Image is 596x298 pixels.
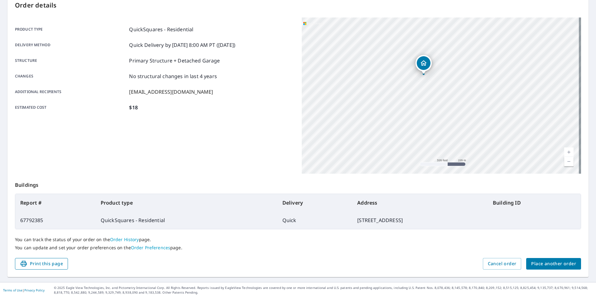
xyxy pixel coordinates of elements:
[15,26,127,33] p: Product type
[129,104,137,111] p: $18
[15,1,581,10] p: Order details
[352,211,488,229] td: [STREET_ADDRESS]
[15,211,96,229] td: 67792385
[488,260,517,268] span: Cancel order
[15,41,127,49] p: Delivery method
[277,194,353,211] th: Delivery
[54,286,593,295] p: © 2025 Eagle View Technologies, Inc. and Pictometry International Corp. All Rights Reserved. Repo...
[96,194,277,211] th: Product type
[129,88,213,96] p: [EMAIL_ADDRESS][DOMAIN_NAME]
[277,211,353,229] td: Quick
[15,104,127,111] p: Estimated cost
[20,260,63,268] span: Print this page
[564,157,574,166] a: Current Level 16, Zoom Out
[24,288,45,292] a: Privacy Policy
[483,258,521,270] button: Cancel order
[416,55,432,74] div: Dropped pin, building 1, Residential property, 29 Little Pond Rd Merrimac, MA 01860
[15,258,68,270] button: Print this page
[3,288,45,292] p: |
[129,72,217,80] p: No structural changes in last 4 years
[129,26,193,33] p: QuickSquares - Residential
[352,194,488,211] th: Address
[564,147,574,157] a: Current Level 16, Zoom In
[488,194,581,211] th: Building ID
[15,194,96,211] th: Report #
[15,245,581,251] p: You can update and set your order preferences on the page.
[3,288,22,292] a: Terms of Use
[129,57,220,64] p: Primary Structure + Detached Garage
[15,72,127,80] p: Changes
[15,57,127,64] p: Structure
[526,258,581,270] button: Place another order
[15,174,581,194] p: Buildings
[129,41,235,49] p: Quick Delivery by [DATE] 8:00 AM PT ([DATE])
[531,260,576,268] span: Place another order
[110,236,139,242] a: Order History
[15,88,127,96] p: Additional recipients
[15,237,581,242] p: You can track the status of your order on the page.
[131,245,170,251] a: Order Preferences
[96,211,277,229] td: QuickSquares - Residential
